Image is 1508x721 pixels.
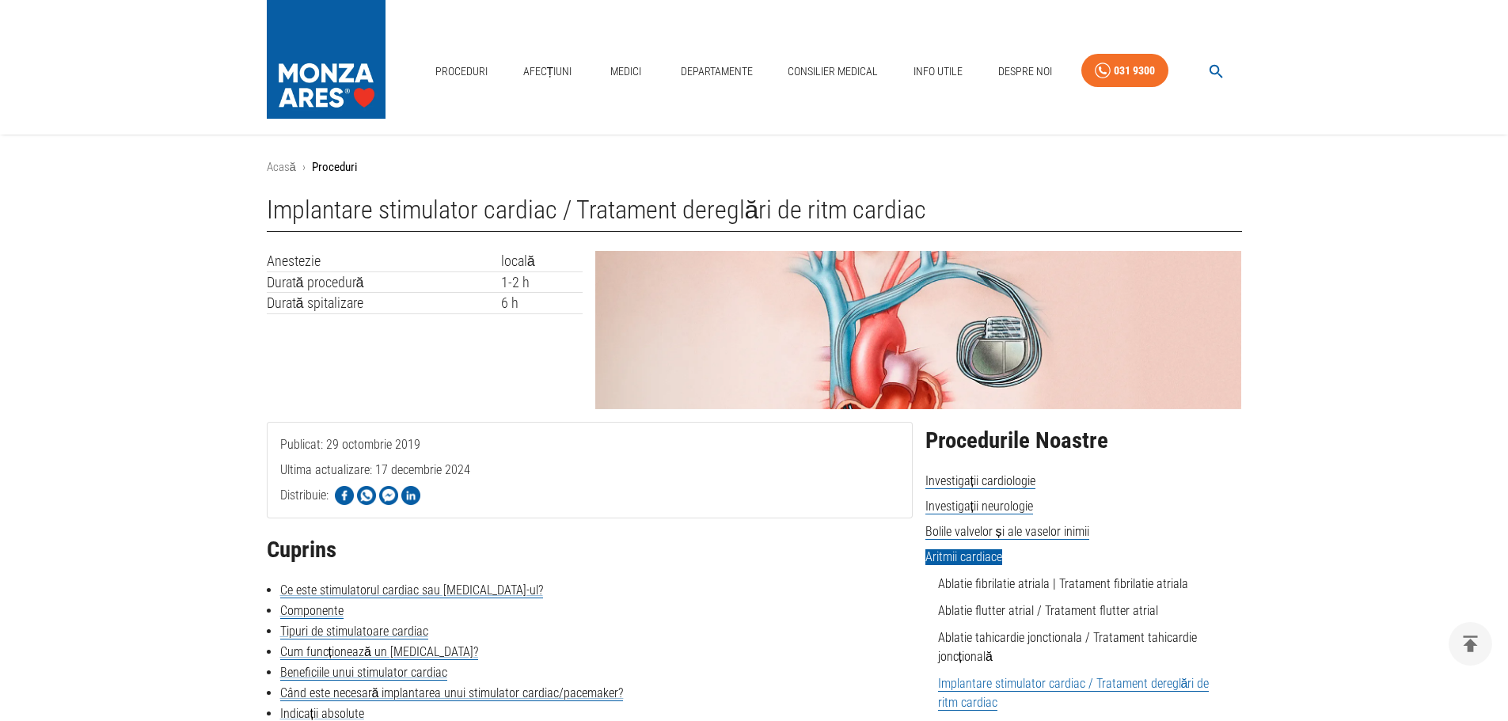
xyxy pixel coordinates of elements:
[280,624,428,639] a: Tipuri de stimulatoare cardiac
[267,158,1242,176] nav: breadcrumb
[267,251,501,271] td: Anestezie
[379,486,398,505] img: Share on Facebook Messenger
[925,549,1002,565] span: Aritmii cardiace
[938,576,1188,591] a: Ablatie fibrilatie atriala | Tratament fibrilatie atriala
[1114,61,1155,81] div: 031 9300
[938,603,1158,618] a: Ablatie flutter atrial / Tratament flutter atrial
[992,55,1058,88] a: Despre Noi
[267,160,296,174] a: Acasă
[501,251,583,271] td: locală
[938,630,1197,664] a: Ablatie tahicardie jonctionala / Tratament tahicardie joncțională
[280,644,478,660] a: Cum funcționează un [MEDICAL_DATA]?
[601,55,651,88] a: Medici
[925,524,1089,540] span: Bolile valvelor și ale vaselor inimii
[280,462,470,541] span: Ultima actualizare: 17 decembrie 2024
[501,293,583,314] td: 6 h
[280,603,344,619] a: Componente
[925,473,1035,489] span: Investigații cardiologie
[357,486,376,505] img: Share on WhatsApp
[302,158,306,176] li: ›
[674,55,759,88] a: Departamente
[1081,54,1168,88] a: 031 9300
[595,251,1241,409] img: Implantare stimulator cardiac - pacemaker | MONZA ARES
[280,665,447,681] a: Beneficiile unui stimulator cardiac
[907,55,969,88] a: Info Utile
[938,676,1210,711] a: Implantare stimulator cardiac / Tratament dereglări de ritm cardiac
[280,685,624,701] a: Când este necesară implantarea unui stimulator cardiac/pacemaker?
[401,486,420,505] img: Share on LinkedIn
[267,293,501,314] td: Durată spitalizare
[280,437,420,515] span: Publicat: 29 octombrie 2019
[1449,622,1492,666] button: delete
[501,271,583,293] td: 1-2 h
[781,55,884,88] a: Consilier Medical
[280,486,329,505] p: Distribuie:
[312,158,357,176] p: Proceduri
[517,55,579,88] a: Afecțiuni
[429,55,494,88] a: Proceduri
[267,271,501,293] td: Durată procedură
[925,428,1242,453] h2: Procedurile Noastre
[267,195,1242,232] h1: Implantare stimulator cardiac / Tratament dereglări de ritm cardiac
[335,486,354,505] img: Share on Facebook
[280,582,543,598] a: Ce este stimulatorul cardiac sau [MEDICAL_DATA]-ul?
[925,499,1033,514] span: Investigații neurologie
[267,537,913,563] h2: Cuprins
